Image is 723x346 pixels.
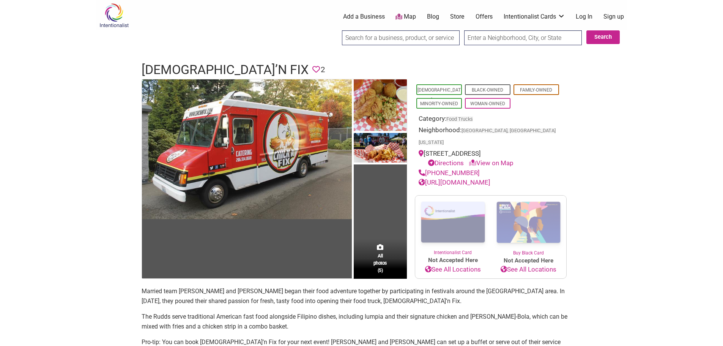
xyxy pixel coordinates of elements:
[419,179,490,186] a: [URL][DOMAIN_NAME]
[586,30,620,44] button: Search
[373,252,387,274] span: All photos (5)
[446,116,473,122] a: Food Trucks
[415,196,491,249] img: Intentionalist Card
[96,3,132,28] img: Intentionalist
[603,13,624,21] a: Sign up
[476,13,493,21] a: Offers
[464,30,582,45] input: Enter a Neighborhood, City, or State
[491,196,566,250] img: Buy Black Card
[472,87,503,93] a: Black-Owned
[142,312,582,331] p: The Rudds serve traditional American fast food alongside Filipino dishes, including lumpia and th...
[576,13,592,21] a: Log In
[419,140,444,145] span: [US_STATE]
[415,265,491,275] a: See All Locations
[415,196,491,256] a: Intentionalist Card
[419,125,563,149] div: Neighborhood:
[491,265,566,275] a: See All Locations
[462,128,556,133] span: [GEOGRAPHIC_DATA], [GEOGRAPHIC_DATA]
[321,64,325,76] span: 2
[395,13,416,21] a: Map
[142,286,582,306] p: Married team [PERSON_NAME] and [PERSON_NAME] began their food adventure together by participating...
[450,13,465,21] a: Store
[419,149,563,168] div: [STREET_ADDRESS]
[520,87,552,93] a: Family-Owned
[469,159,514,167] a: View on Map
[420,101,458,106] a: Minority-Owned
[427,13,439,21] a: Blog
[343,13,385,21] a: Add a Business
[428,159,464,167] a: Directions
[419,169,480,177] a: [PHONE_NUMBER]
[142,61,309,79] h1: [DEMOGRAPHIC_DATA]’n Fix
[342,30,460,45] input: Search for a business, product, or service
[415,256,491,265] span: Not Accepted Here
[417,87,461,103] a: [DEMOGRAPHIC_DATA]-Owned
[491,196,566,256] a: Buy Black Card
[419,114,563,126] div: Category:
[470,101,505,106] a: Woman-Owned
[504,13,565,21] a: Intentionalist Cards
[491,256,566,265] span: Not Accepted Here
